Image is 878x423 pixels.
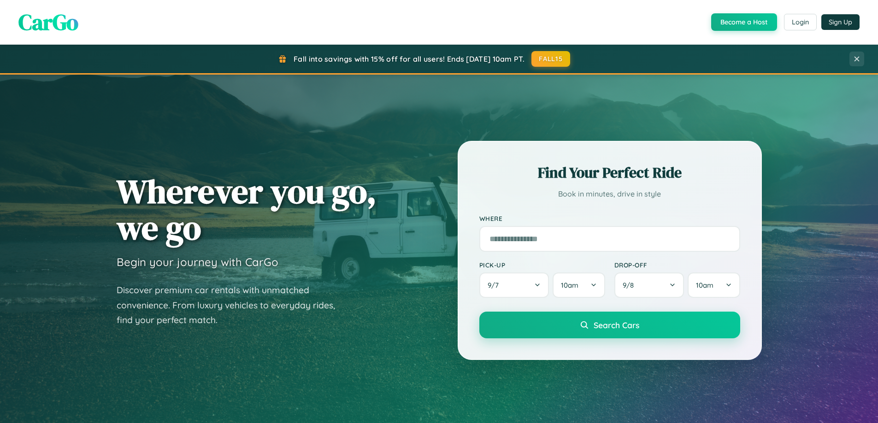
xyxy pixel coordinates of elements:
[117,283,347,328] p: Discover premium car rentals with unmatched convenience. From luxury vehicles to everyday rides, ...
[553,272,605,298] button: 10am
[614,272,684,298] button: 9/8
[117,173,377,246] h1: Wherever you go, we go
[784,14,817,30] button: Login
[479,272,549,298] button: 9/7
[696,281,713,290] span: 10am
[561,281,578,290] span: 10am
[294,54,524,64] span: Fall into savings with 15% off for all users! Ends [DATE] 10am PT.
[479,187,740,201] p: Book in minutes, drive in style
[479,162,740,183] h2: Find Your Perfect Ride
[117,255,278,269] h3: Begin your journey with CarGo
[688,272,740,298] button: 10am
[821,14,860,30] button: Sign Up
[488,281,503,290] span: 9 / 7
[479,312,740,338] button: Search Cars
[614,261,740,269] label: Drop-off
[18,7,78,37] span: CarGo
[531,51,570,67] button: FALL15
[594,320,639,330] span: Search Cars
[479,214,740,222] label: Where
[623,281,638,290] span: 9 / 8
[479,261,605,269] label: Pick-up
[711,13,777,31] button: Become a Host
